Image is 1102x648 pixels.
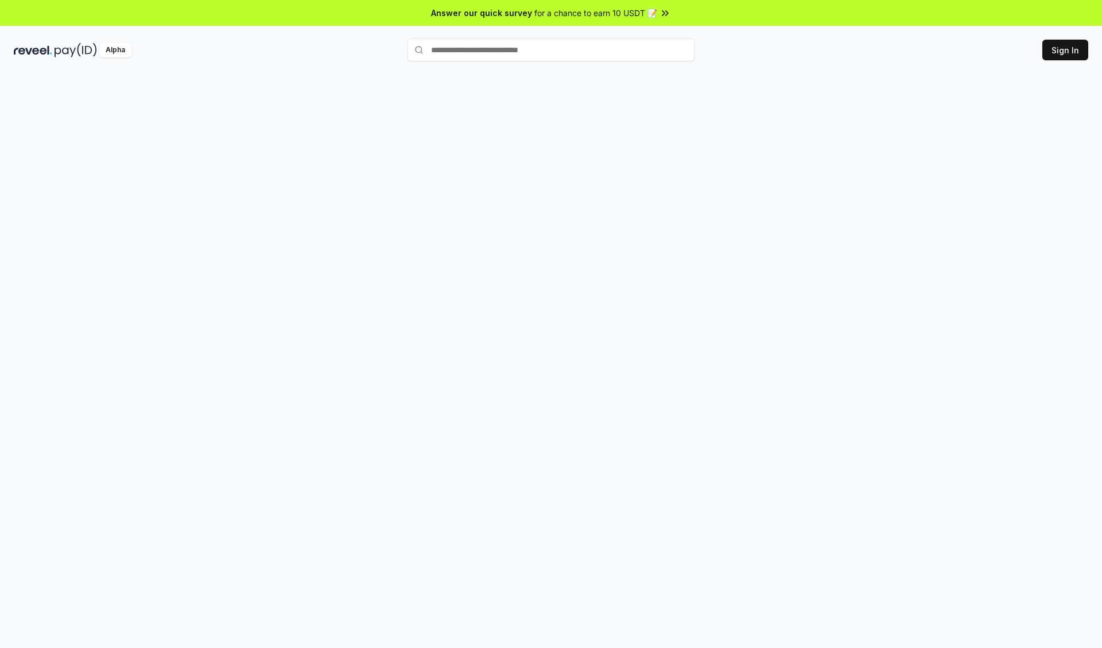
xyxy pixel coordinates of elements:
span: for a chance to earn 10 USDT 📝 [534,7,657,19]
img: reveel_dark [14,43,52,57]
img: pay_id [55,43,97,57]
span: Answer our quick survey [431,7,532,19]
div: Alpha [99,43,131,57]
button: Sign In [1042,40,1088,60]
